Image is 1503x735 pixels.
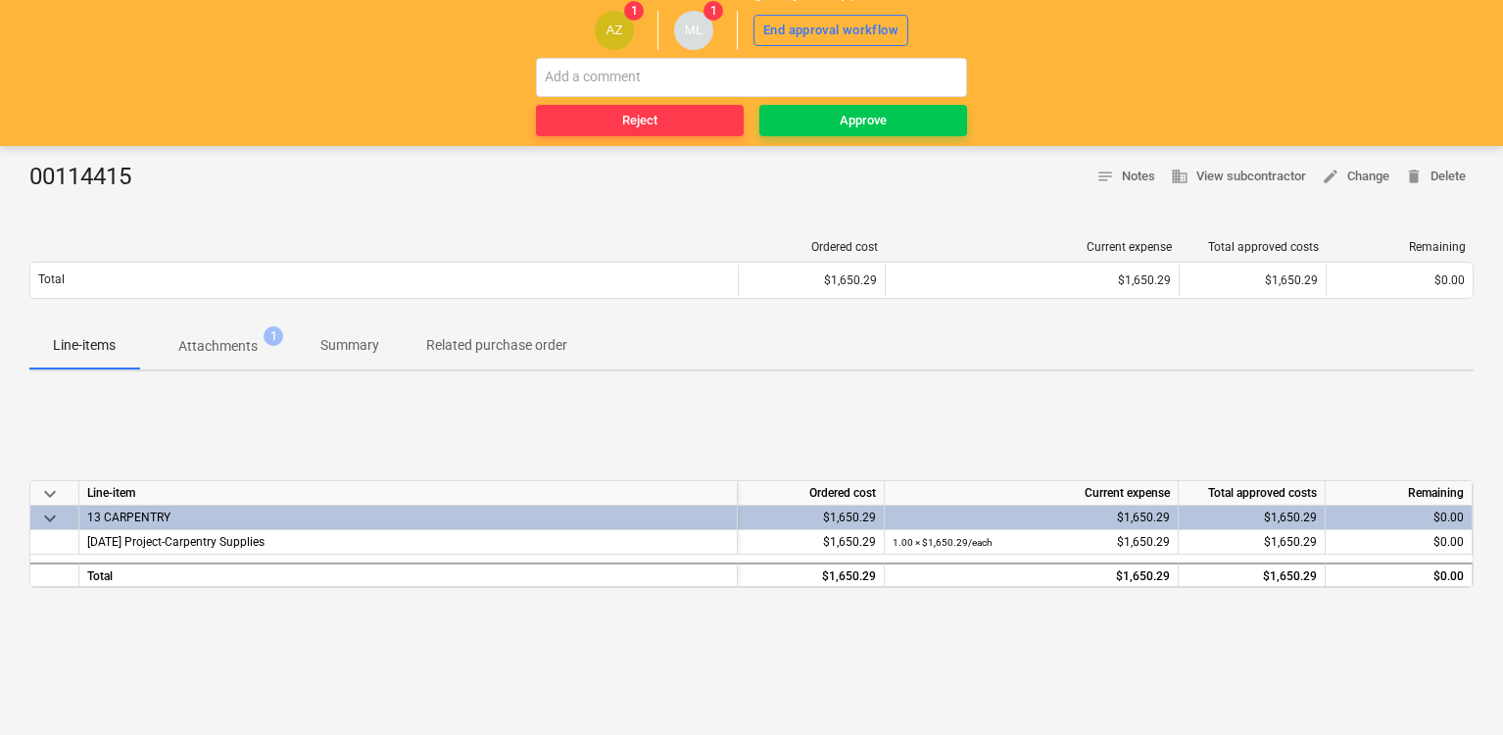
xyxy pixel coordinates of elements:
[536,58,967,97] input: Add a comment
[79,481,738,506] div: Line-item
[747,273,877,287] div: $1,650.29
[1405,166,1466,188] span: Delete
[536,105,744,136] button: Reject
[1187,530,1317,555] div: $1,650.29
[1188,273,1318,287] div: $1,650.29
[1333,564,1464,589] div: $0.00
[840,110,887,132] div: Approve
[753,15,908,46] button: End approval workflow
[1163,162,1314,192] button: View subcontractor
[1334,273,1465,287] div: $0.00
[738,481,885,506] div: Ordered cost
[674,11,713,50] div: Matt Lebon
[893,506,1170,530] div: $1,650.29
[87,535,265,549] span: 3-13-01 Project-Carpentry Supplies
[759,105,967,136] button: Approve
[1188,240,1319,254] div: Total approved costs
[885,481,1179,506] div: Current expense
[264,326,283,346] span: 1
[624,1,644,21] span: 1
[38,507,62,530] span: keyboard_arrow_down
[893,530,1170,555] div: $1,650.29
[1171,166,1306,188] span: View subcontractor
[1333,506,1464,530] div: $0.00
[893,564,1170,589] div: $1,650.29
[320,335,379,356] p: Summary
[29,162,147,193] div: 00114415
[1179,481,1326,506] div: Total approved costs
[1322,166,1389,188] span: Change
[1089,162,1163,192] button: Notes
[746,564,876,589] div: $1,650.29
[747,240,878,254] div: Ordered cost
[894,273,1171,287] div: $1,650.29
[595,11,634,50] div: Andrew Zheng
[53,335,116,356] p: Line-items
[1187,564,1317,589] div: $1,650.29
[685,23,703,37] span: ML
[38,271,65,288] p: Total
[746,530,876,555] div: $1,650.29
[1405,168,1423,185] span: delete
[38,482,62,506] span: keyboard_arrow_down
[703,1,723,21] span: 1
[1171,168,1188,185] span: business
[746,506,876,530] div: $1,650.29
[426,335,567,356] p: Related purchase order
[1334,240,1466,254] div: Remaining
[606,23,623,37] span: AZ
[1187,506,1317,530] div: $1,650.29
[1405,641,1503,735] iframe: Chat Widget
[1314,162,1397,192] button: Change
[622,110,657,132] div: Reject
[1397,162,1474,192] button: Delete
[894,240,1172,254] div: Current expense
[178,336,258,357] p: Attachments
[87,506,729,529] div: 13 CARPENTRY
[1096,168,1114,185] span: notes
[1333,530,1464,555] div: $0.00
[1322,168,1339,185] span: edit
[1326,481,1473,506] div: Remaining
[79,563,738,587] div: Total
[893,537,993,548] small: 1.00 × $1,650.29 / each
[763,20,898,42] div: End approval workflow
[1096,166,1155,188] span: Notes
